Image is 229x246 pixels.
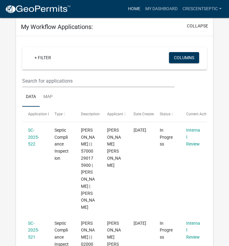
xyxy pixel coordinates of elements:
[81,112,100,116] span: Description
[75,107,101,121] datatable-header-cell: Description
[21,23,93,31] h5: My Workflow Applications:
[107,128,121,168] span: Peter Ross Johnson
[143,3,180,15] a: My Dashboard
[22,107,49,121] datatable-header-cell: Application Number
[49,107,75,121] datatable-header-cell: Type
[126,3,143,15] a: Home
[134,221,146,226] span: 08/09/2025
[28,112,62,116] span: Application Number
[186,221,200,240] a: Internal Review
[160,221,173,240] span: In Progress
[180,107,207,121] datatable-header-cell: Current Activity
[28,128,39,147] a: SC-2025-522
[134,128,146,133] span: 08/09/2025
[127,107,154,121] datatable-header-cell: Date Created
[30,52,56,63] a: + Filter
[54,128,69,161] span: Septic Compliance Inspection
[160,128,173,147] span: In Progress
[154,107,180,121] datatable-header-cell: Status
[54,112,62,116] span: Type
[134,112,155,116] span: Date Created
[187,23,208,29] button: collapse
[101,107,128,121] datatable-header-cell: Applicant
[81,128,95,210] span: Emma Swenson | | 57000290175900 | JAMES M ANDERSEN | ELSE M ANDERSEN
[22,75,175,87] input: Search for applications
[22,87,40,107] a: Data
[186,128,200,147] a: Internal Review
[169,52,199,63] button: Columns
[107,112,123,116] span: Applicant
[180,3,224,15] a: Crescentseptic
[40,87,56,107] a: Map
[186,112,212,116] span: Current Activity
[160,112,171,116] span: Status
[28,221,39,240] a: SC-2025-521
